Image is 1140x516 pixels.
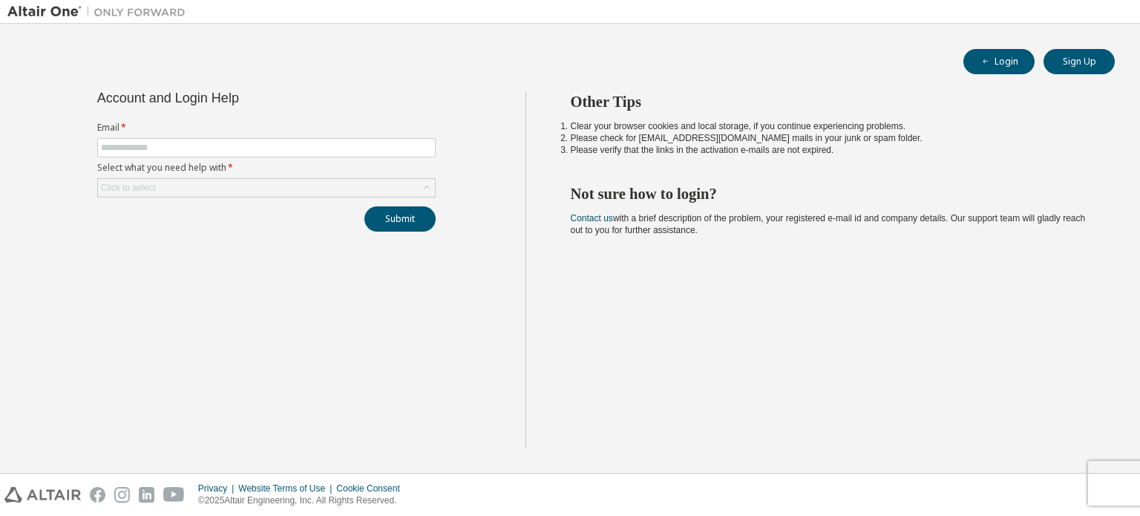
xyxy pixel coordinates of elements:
[98,179,435,197] div: Click to select
[163,487,185,503] img: youtube.svg
[963,49,1035,74] button: Login
[571,120,1089,132] li: Clear your browser cookies and local storage, if you continue experiencing problems.
[571,144,1089,156] li: Please verify that the links in the activation e-mails are not expired.
[571,213,613,223] a: Contact us
[571,184,1089,203] h2: Not sure how to login?
[198,494,409,507] p: © 2025 Altair Engineering, Inc. All Rights Reserved.
[90,487,105,503] img: facebook.svg
[571,213,1086,235] span: with a brief description of the problem, your registered e-mail id and company details. Our suppo...
[114,487,130,503] img: instagram.svg
[139,487,154,503] img: linkedin.svg
[198,483,238,494] div: Privacy
[97,122,436,134] label: Email
[571,92,1089,111] h2: Other Tips
[97,92,368,104] div: Account and Login Help
[571,132,1089,144] li: Please check for [EMAIL_ADDRESS][DOMAIN_NAME] mails in your junk or spam folder.
[7,4,193,19] img: Altair One
[364,206,436,232] button: Submit
[1044,49,1115,74] button: Sign Up
[4,487,81,503] img: altair_logo.svg
[336,483,408,494] div: Cookie Consent
[101,182,156,194] div: Click to select
[97,162,436,174] label: Select what you need help with
[238,483,336,494] div: Website Terms of Use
